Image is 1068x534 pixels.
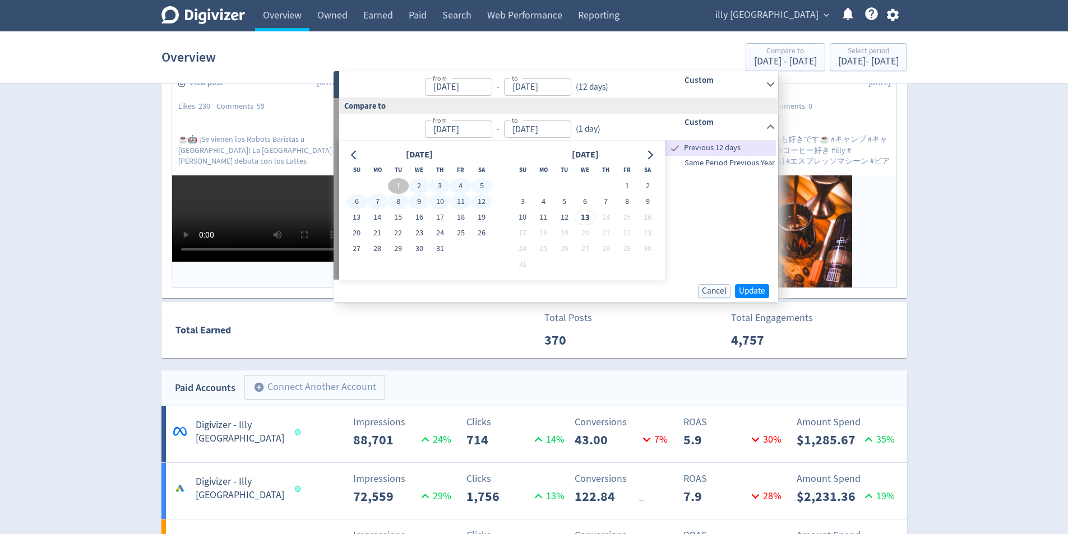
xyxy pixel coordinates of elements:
div: from-to(1 day)Custom [339,141,778,280]
th: Friday [616,162,637,178]
p: 1,756 [466,486,531,507]
a: View post[DATE]Likes230Comments59☕️🤖 ¡Se vienen los Robots Baristas a [GEOGRAPHIC_DATA]! La [GEOG... [172,71,345,287]
span: 230 [198,101,210,111]
p: 28 % [748,489,782,504]
button: 4 [533,194,554,210]
button: 19 [554,225,575,241]
span: Data last synced: 13 Aug 2025, 4:01am (AEST) [294,429,304,435]
button: 4 [450,178,471,194]
button: 26 [554,241,575,257]
span: add_circle [253,382,265,393]
label: to [512,115,518,125]
p: Clicks [466,415,568,430]
div: Same Period Previous Year [665,156,776,170]
span: 0 [808,101,812,111]
button: illy [GEOGRAPHIC_DATA] [711,6,832,24]
button: 16 [637,210,658,225]
th: Sunday [346,162,367,178]
h5: Digivizer - Illy [GEOGRAPHIC_DATA] [196,475,284,502]
th: Saturday [637,162,658,178]
div: [DATE] [403,147,436,162]
button: 8 [388,194,409,210]
button: 7 [367,194,388,210]
button: 9 [637,194,658,210]
th: Wednesday [575,162,595,178]
span: expand_more [821,10,831,20]
button: 20 [346,225,367,241]
button: 22 [616,225,637,241]
div: Total Earned [162,322,534,338]
p: Conversions [575,471,676,486]
th: Tuesday [388,162,409,178]
span: Data last synced: 12 Aug 2025, 11:01am (AEST) [294,486,304,492]
div: from-to(1 day)Custom [339,114,778,141]
div: Select period [838,47,899,57]
div: [DATE] - [DATE] [838,57,899,67]
nav: presets [665,141,776,170]
button: 6 [575,194,595,210]
h1: Overview [161,39,216,75]
a: Connect Another Account [235,377,385,400]
button: 17 [429,210,450,225]
p: 88,701 [353,430,418,450]
span: Cancel [702,287,727,295]
button: 3 [512,194,533,210]
div: [DATE] [568,147,602,162]
p: 13 % [531,489,565,504]
p: Impressions [353,415,455,430]
p: 35 % [861,432,895,447]
th: Thursday [595,162,616,178]
div: Previous 12 days [665,141,776,156]
button: 3 [429,178,450,194]
p: Impressions [353,471,455,486]
p: 4,757 [731,330,796,350]
p: 7 % [639,432,668,447]
button: 21 [367,225,388,241]
label: from [433,115,447,125]
h6: Custom [685,73,761,87]
div: Compare to [754,47,817,57]
p: 370 [544,330,609,350]
button: 22 [388,225,409,241]
p: ROAS [683,415,785,430]
h6: Custom [685,115,761,129]
button: 23 [637,225,658,241]
button: Select period[DATE]- [DATE] [830,43,907,71]
label: to [512,73,518,83]
th: Tuesday [554,162,575,178]
button: 17 [512,225,533,241]
div: Compare to [334,98,778,113]
p: Amount Spend [797,415,898,430]
button: 10 [512,210,533,225]
p: Clicks [466,471,568,486]
button: 6 [346,194,367,210]
span: _ [639,490,644,503]
th: Thursday [429,162,450,178]
button: 27 [346,241,367,257]
th: Sunday [512,162,533,178]
p: 7.9 [683,486,748,507]
div: from-to(12 days)Custom [339,71,778,98]
button: 25 [450,225,471,241]
p: Total Engagements [731,310,813,326]
button: 18 [533,225,554,241]
th: Saturday [471,162,492,178]
button: 13 [575,210,595,225]
button: Go to next month [642,147,658,162]
p: 122.84 [575,486,639,507]
button: Compare to[DATE] - [DATE] [746,43,825,71]
p: 714 [466,430,531,450]
th: Monday [367,162,388,178]
button: 11 [450,194,471,210]
button: 10 [429,194,450,210]
p: Conversions [575,415,676,430]
button: 12 [471,194,492,210]
span: Previous 12 days [682,142,776,154]
p: 14 % [531,432,565,447]
button: 28 [595,241,616,257]
button: 14 [367,210,388,225]
p: ROAS [683,471,785,486]
button: Go to previous month [346,147,363,162]
button: 2 [637,178,658,194]
button: Cancel [698,284,731,298]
